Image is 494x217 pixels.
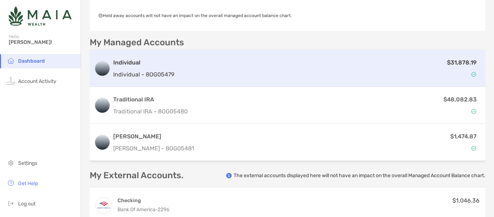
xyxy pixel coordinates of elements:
span: Settings [18,160,37,166]
span: Bank of America - [118,206,158,213]
p: Individual - 8OG05479 [113,70,174,79]
p: $1,474.87 [450,132,477,141]
p: My Managed Accounts [90,38,184,47]
img: settings icon [7,158,15,167]
h3: Individual [113,58,174,67]
span: Dashboard [18,58,45,64]
img: activity icon [7,76,15,85]
img: logo account [95,135,110,150]
img: Zoe Logo [9,3,72,29]
img: Adv Plus Banking [96,197,112,213]
img: logo account [95,98,110,113]
span: 2296 [158,206,169,213]
img: household icon [7,56,15,65]
p: $48,082.83 [443,95,477,104]
p: $31,878.19 [447,58,477,67]
img: info [226,173,232,179]
span: Log out [18,201,35,207]
p: My External Accounts. [90,171,183,180]
img: logout icon [7,199,15,208]
img: Account Status icon [471,146,476,151]
img: logo account [95,61,110,76]
span: Held away accounts will not have an impact on the overall managed account balance chart. [98,13,292,18]
h4: Checking [118,197,169,204]
img: Account Status icon [471,109,476,114]
p: Traditional IRA - 8OG05480 [113,107,188,116]
span: Account Activity [18,78,56,84]
p: [PERSON_NAME] - 8OG05481 [113,144,194,153]
span: $1,046.36 [452,197,480,204]
span: Get Help [18,180,38,187]
span: [PERSON_NAME]! [9,39,76,45]
img: Account Status icon [471,72,476,77]
p: The external accounts displayed here will not have an impact on the overall Managed Account Balan... [234,172,485,179]
img: get-help icon [7,179,15,187]
h3: Traditional IRA [113,95,188,104]
h3: [PERSON_NAME] [113,132,194,141]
